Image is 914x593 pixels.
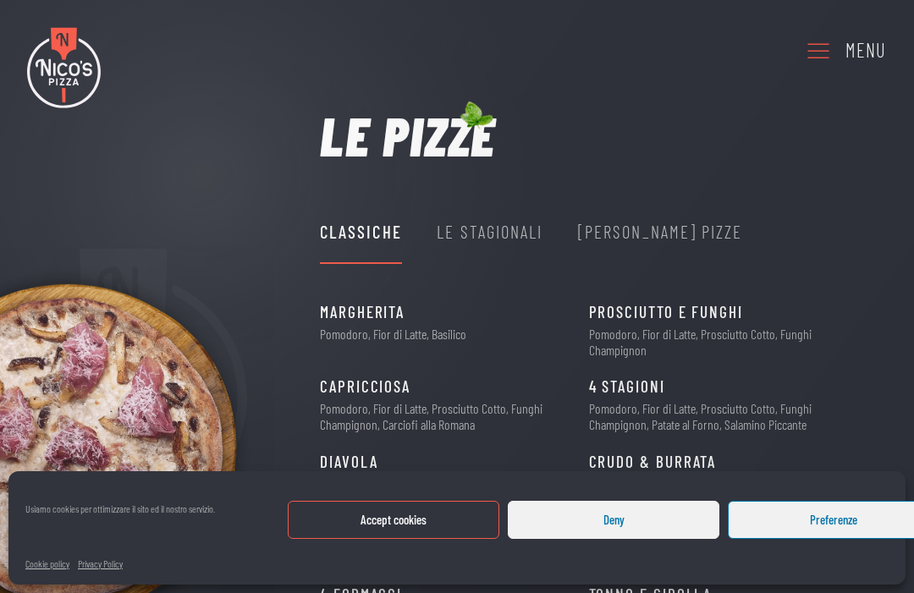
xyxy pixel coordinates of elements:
a: Cookie policy [25,556,69,572]
a: Privacy Policy [78,556,123,572]
button: Accept cookies [288,501,499,539]
span: Capricciosa [320,374,410,400]
span: Margherita [320,299,405,326]
span: Prosciutto e Funghi [589,299,743,326]
p: Pomodoro, Fior di Latte, Basilico [320,326,466,342]
div: Le Stagionali [437,217,542,245]
p: Pomodoro, Fior di Latte, Prosciutto Cotto, Funghi Champignon [589,326,836,358]
div: [PERSON_NAME] Pizze [578,217,743,245]
img: Nico's Pizza Logo Colori [27,27,100,108]
p: Pomodoro, Fior di Latte, Prosciutto Cotto, Funghi Champignon, Carciofi alla Romana [320,400,567,432]
span: Diavola [320,449,377,475]
div: Classiche [320,217,402,245]
button: Deny [508,501,719,539]
p: Pomodoro, Fior di Latte, Prosciutto Cotto, Funghi Champignon, Patate al Forno, Salamino Piccante [589,400,836,432]
span: 4 Stagioni [589,374,665,400]
span: CRUDO & BURRATA [589,449,717,475]
a: Menu [805,27,886,74]
div: Usiamo cookies per ottimizzare il sito ed il nostro servizio. [25,501,215,535]
div: Menu [845,36,886,66]
h1: Le pizze [320,108,496,162]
